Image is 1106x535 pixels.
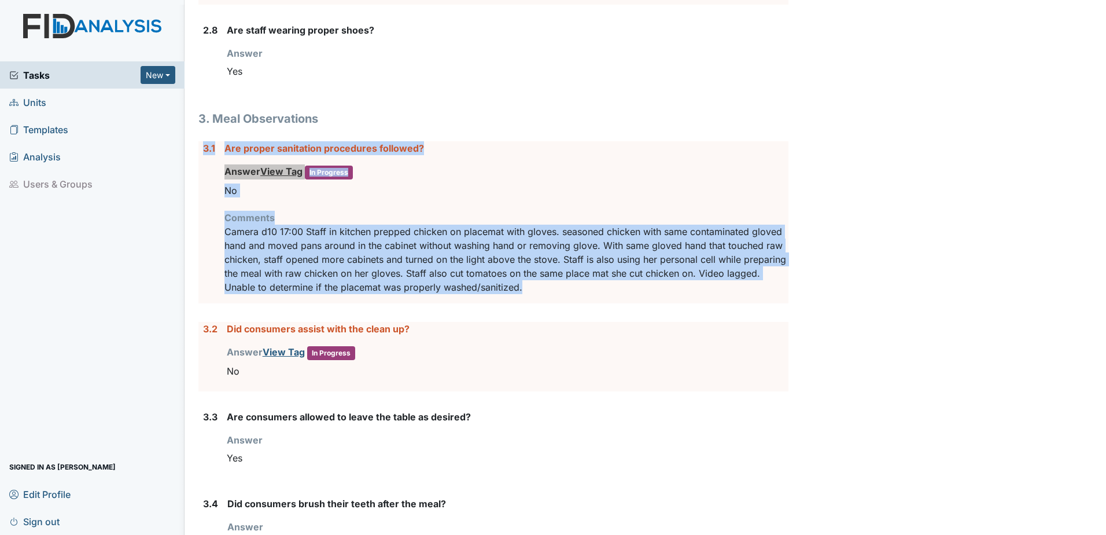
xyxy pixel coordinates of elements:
span: In Progress [307,346,355,360]
strong: Answer [227,346,355,358]
label: Are consumers allowed to leave the table as desired? [227,410,471,424]
a: View Tag [263,346,305,358]
span: Units [9,93,46,111]
span: Signed in as [PERSON_NAME] [9,458,116,476]
h1: 3. Meal Observations [198,110,788,127]
label: Are staff wearing proper shoes? [227,23,374,37]
label: 3.2 [203,322,217,336]
label: 3.4 [203,497,218,511]
span: Edit Profile [9,485,71,503]
label: 2.8 [203,23,217,37]
span: Templates [9,120,68,138]
label: 3.1 [203,141,215,155]
div: Yes [227,60,788,82]
div: No [224,179,788,201]
strong: Answer [227,521,263,533]
strong: Answer [227,47,263,59]
p: Camera d10 17:00 Staff in kitchen prepped chicken on placemat with gloves. seasoned chicken with ... [224,225,788,294]
div: No [227,360,788,382]
span: Sign out [9,512,60,530]
div: Yes [227,447,788,469]
a: Tasks [9,68,141,82]
label: Did consumers assist with the clean up? [227,322,410,336]
span: Analysis [9,148,61,166]
label: Did consumers brush their teeth after the meal? [227,497,446,511]
label: Comments [224,211,275,225]
button: New [141,66,175,84]
span: In Progress [305,166,353,179]
label: 3.3 [203,410,217,424]
strong: Answer [227,434,263,446]
label: Are proper sanitation procedures followed? [224,141,424,155]
a: View Tag [260,166,303,177]
strong: Answer [224,166,353,177]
